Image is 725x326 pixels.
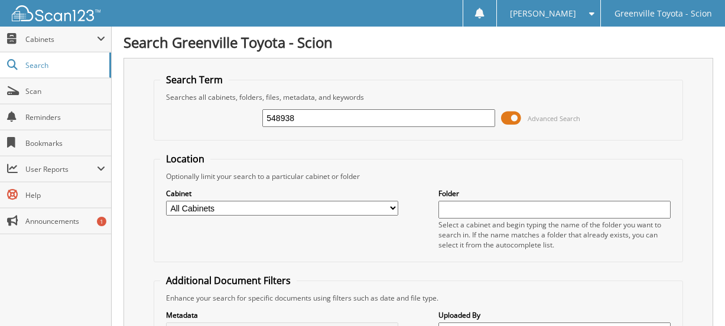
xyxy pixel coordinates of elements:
[25,138,105,148] span: Bookmarks
[160,171,677,181] div: Optionally limit your search to a particular cabinet or folder
[160,152,210,165] legend: Location
[25,112,105,122] span: Reminders
[12,5,100,21] img: scan123-logo-white.svg
[166,310,398,320] label: Metadata
[160,73,229,86] legend: Search Term
[97,217,106,226] div: 1
[160,274,297,287] legend: Additional Document Filters
[25,216,105,226] span: Announcements
[123,32,713,52] h1: Search Greenville Toyota - Scion
[25,60,103,70] span: Search
[25,34,97,44] span: Cabinets
[438,220,671,250] div: Select a cabinet and begin typing the name of the folder you want to search in. If the name match...
[25,86,105,96] span: Scan
[166,188,398,198] label: Cabinet
[160,92,677,102] div: Searches all cabinets, folders, files, metadata, and keywords
[438,188,671,198] label: Folder
[160,293,677,303] div: Enhance your search for specific documents using filters such as date and file type.
[510,10,576,17] span: [PERSON_NAME]
[438,310,671,320] label: Uploaded By
[528,114,580,123] span: Advanced Search
[25,190,105,200] span: Help
[25,164,97,174] span: User Reports
[615,10,712,17] span: Greenville Toyota - Scion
